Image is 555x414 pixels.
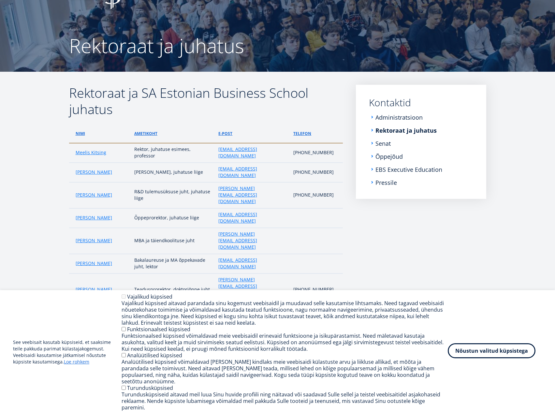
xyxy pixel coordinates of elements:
[69,32,244,59] span: Rektoraat ja juhatus
[76,130,85,137] a: Nimi
[122,300,448,326] div: Vajalikud küpsised aitavad parandada sinu kogemust veebisaidil ja muudavad selle kasutamise lihts...
[127,293,172,300] label: Vajalikud küpsised
[218,166,287,179] a: [EMAIL_ADDRESS][DOMAIN_NAME]
[131,274,215,306] td: Teadusprorektor, doktoriōppe juht
[76,192,112,198] a: [PERSON_NAME]
[218,211,287,224] a: [EMAIL_ADDRESS][DOMAIN_NAME]
[290,274,343,306] td: [PHONE_NUMBER]
[134,130,157,137] a: ametikoht
[131,163,215,182] td: [PERSON_NAME], juhatuse liige
[131,208,215,228] td: Õppeprorektor, juhatuse liige
[127,326,190,333] label: Funktsionaalsed küpsised
[127,352,182,359] label: Analüütilised küpsised
[131,254,215,274] td: Bakalaureuse ja MA õppekavade juht, lektor
[134,146,212,159] p: Rektor, juhatuse esimees, professor
[122,359,448,385] div: Analüütilised küpsised võimaldavad [PERSON_NAME] kindlaks meie veebisaidi külastuste arvu ja liik...
[293,149,336,156] p: [PHONE_NUMBER]
[375,179,397,186] a: Pressile
[76,169,112,175] a: [PERSON_NAME]
[375,166,442,173] a: EBS Executive Education
[127,384,173,392] label: Turundusküpsised
[218,185,287,205] a: [PERSON_NAME][EMAIL_ADDRESS][DOMAIN_NAME]
[76,149,106,156] a: Meelis Kitsing
[131,182,215,208] td: R&D tulemusüksuse juht, juhatuse liige
[375,140,391,147] a: Senat
[290,163,343,182] td: [PHONE_NUMBER]
[375,114,423,121] a: Administratsioon
[13,339,122,365] p: See veebisait kasutab küpsiseid, et saaksime teile pakkuda parimat külastajakogemust. Veebisaidi ...
[76,237,112,244] a: [PERSON_NAME]
[64,359,89,365] a: Loe rohkem
[375,127,437,134] a: Rektoraat ja juhatus
[218,130,232,137] a: e-post
[218,146,287,159] a: [EMAIL_ADDRESS][DOMAIN_NAME]
[375,153,403,160] a: Õppejõud
[122,333,448,352] div: Funktsionaalsed küpsised võimaldavad meie veebisaidil erinevaid funktsioone ja isikupärastamist. ...
[448,343,535,358] button: Nõustun valitud küpsistega
[69,26,83,33] a: Avaleht
[218,257,287,270] a: [EMAIL_ADDRESS][DOMAIN_NAME]
[69,85,343,117] h2: Rektoraat ja SA Estonian Business School juhatus
[122,391,448,411] div: Turundusküpsiseid aitavad meil luua Sinu huvide profiili ning näitavad või saadavad Sulle sellel ...
[76,286,112,293] a: [PERSON_NAME]
[76,260,112,267] a: [PERSON_NAME]
[131,228,215,254] td: MBA ja täiendkoolituse juht
[76,214,112,221] a: [PERSON_NAME]
[369,98,473,108] a: Kontaktid
[218,276,287,303] a: [PERSON_NAME][EMAIL_ADDRESS][PERSON_NAME][DOMAIN_NAME]
[290,182,343,208] td: [PHONE_NUMBER]
[218,231,287,250] a: [PERSON_NAME][EMAIL_ADDRESS][DOMAIN_NAME]
[293,130,311,137] a: telefon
